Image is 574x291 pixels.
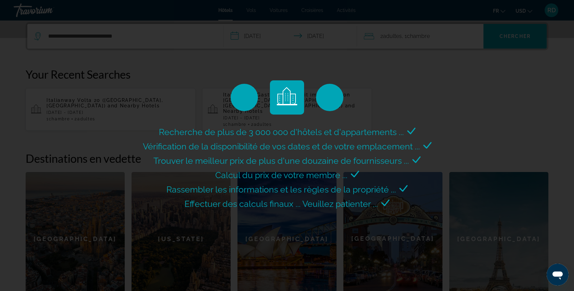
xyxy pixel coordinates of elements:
span: Effectuer des calculs finaux ... Veuillez patienter ... [184,199,378,209]
span: Recherche de plus de 3 000 000 d'hôtels et d'appartements ... [159,127,404,137]
span: Calcul du prix de votre membre ... [215,170,347,180]
span: Rassembler les informations et les règles de la propriété ... [166,184,396,195]
iframe: Bouton de lancement de la fenêtre de messagerie [547,264,569,286]
span: Trouver le meilleur prix de plus d'une douzaine de fournisseurs ... [153,156,409,166]
span: Vérification de la disponibilité de vos dates et de votre emplacement ... [143,141,420,151]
